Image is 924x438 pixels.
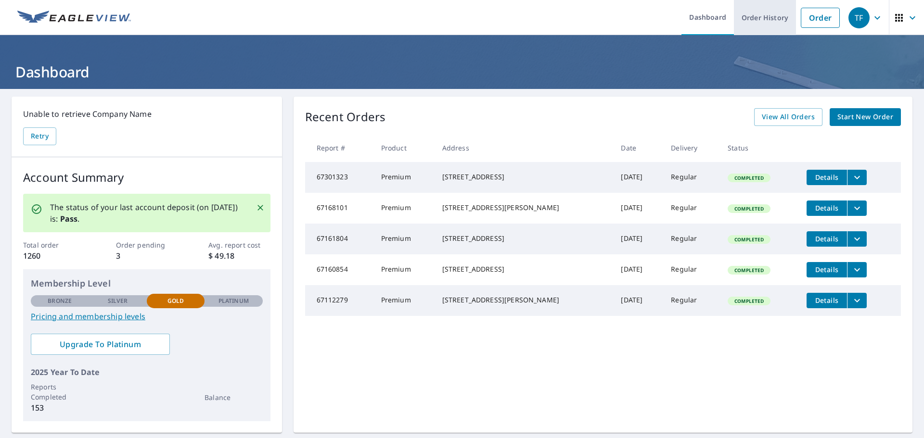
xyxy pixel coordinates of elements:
td: Premium [373,224,435,254]
span: Details [812,296,841,305]
p: 3 [116,250,178,262]
td: 67160854 [305,254,373,285]
p: Membership Level [31,277,263,290]
p: Reports Completed [31,382,89,402]
span: Details [812,265,841,274]
span: Start New Order [837,111,893,123]
span: View All Orders [762,111,815,123]
b: Pass [60,213,78,224]
p: Recent Orders [305,108,386,126]
th: Delivery [663,134,720,162]
a: Order [801,8,840,28]
td: 67112279 [305,285,373,316]
div: [STREET_ADDRESS] [442,264,606,274]
td: [DATE] [613,162,663,193]
p: Gold [167,297,184,305]
p: Silver [108,297,128,305]
span: Completed [729,298,770,304]
span: Details [812,203,841,213]
td: Regular [663,254,720,285]
p: 1260 [23,250,85,262]
span: Completed [729,236,770,243]
p: 2025 Year To Date [31,366,263,378]
button: detailsBtn-67168101 [807,200,847,216]
p: Unable to retrieve Company Name [23,108,270,120]
td: Premium [373,162,435,193]
a: Upgrade To Platinum [31,334,170,355]
span: Upgrade To Platinum [38,339,162,350]
td: [DATE] [613,224,663,254]
div: [STREET_ADDRESS] [442,234,606,243]
button: Retry [23,127,56,145]
td: Regular [663,285,720,316]
button: filesDropdownBtn-67160854 [847,262,867,277]
td: [DATE] [613,285,663,316]
th: Status [720,134,799,162]
button: detailsBtn-67301323 [807,170,847,185]
p: Avg. report cost [208,240,270,250]
p: Order pending [116,240,178,250]
button: Close [254,201,267,214]
button: detailsBtn-67112279 [807,293,847,308]
div: TF [848,7,870,28]
span: Completed [729,205,770,212]
span: Completed [729,267,770,274]
button: filesDropdownBtn-67161804 [847,231,867,247]
th: Date [613,134,663,162]
td: 67161804 [305,224,373,254]
p: Bronze [48,297,72,305]
th: Report # [305,134,373,162]
p: 153 [31,402,89,413]
img: EV Logo [17,11,131,25]
td: Premium [373,285,435,316]
button: detailsBtn-67160854 [807,262,847,277]
td: [DATE] [613,254,663,285]
h1: Dashboard [12,62,912,82]
a: Pricing and membership levels [31,311,263,322]
button: filesDropdownBtn-67168101 [847,200,867,216]
td: Premium [373,254,435,285]
p: Balance [205,392,262,402]
a: Start New Order [830,108,901,126]
div: [STREET_ADDRESS] [442,172,606,182]
div: [STREET_ADDRESS][PERSON_NAME] [442,203,606,213]
th: Product [373,134,435,162]
td: [DATE] [613,193,663,224]
span: Details [812,234,841,243]
td: Regular [663,224,720,254]
p: The status of your last account deposit (on [DATE]) is: . [50,201,244,225]
button: filesDropdownBtn-67112279 [847,293,867,308]
span: Details [812,173,841,182]
p: Total order [23,240,85,250]
th: Address [435,134,614,162]
p: $ 49.18 [208,250,270,262]
td: Regular [663,162,720,193]
button: filesDropdownBtn-67301323 [847,170,867,185]
td: Premium [373,193,435,224]
p: Platinum [218,297,249,305]
p: Account Summary [23,169,270,186]
span: Retry [31,130,49,142]
td: 67301323 [305,162,373,193]
td: 67168101 [305,193,373,224]
td: Regular [663,193,720,224]
span: Completed [729,175,770,181]
button: detailsBtn-67161804 [807,231,847,247]
div: [STREET_ADDRESS][PERSON_NAME] [442,295,606,305]
a: View All Orders [754,108,822,126]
